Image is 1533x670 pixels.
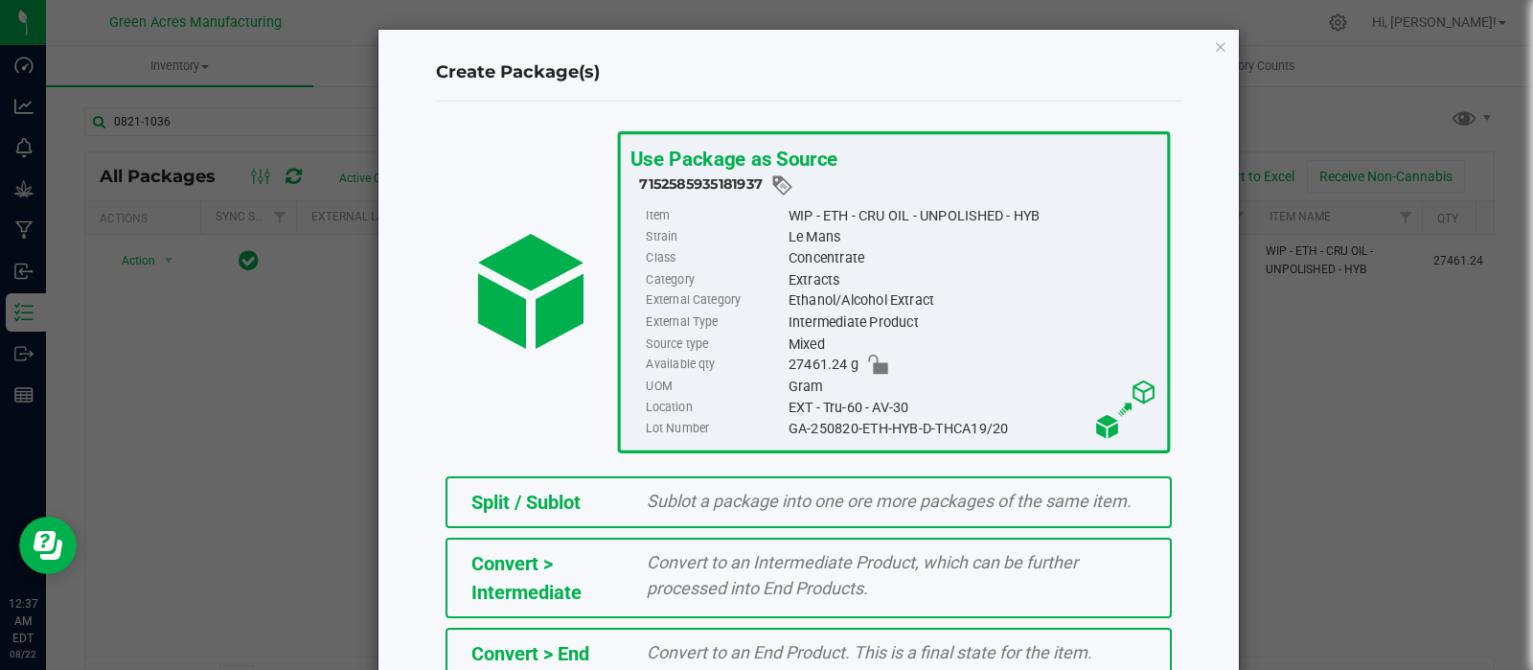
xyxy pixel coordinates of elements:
div: Extracts [788,269,1156,290]
div: Gram [788,376,1156,397]
span: Sublot a package into one ore more packages of the same item. [647,491,1132,511]
span: Use Package as Source [629,147,836,171]
h4: Create Package(s) [436,60,1181,85]
div: Mixed [788,334,1156,355]
span: 27461.24 g [788,355,858,376]
label: Strain [646,226,784,247]
label: External Type [646,312,784,333]
div: EXT - Tru-60 - AV-30 [788,397,1156,418]
span: Split / Sublot [471,491,581,514]
label: Lot Number [646,418,784,439]
iframe: Resource center [19,517,77,574]
label: UOM [646,376,784,397]
div: 7152585935181937 [639,173,1157,197]
div: WIP - ETH - CRU OIL - UNPOLISHED - HYB [788,205,1156,226]
span: Convert > Intermediate [471,552,582,604]
div: Le Mans [788,226,1156,247]
label: Item [646,205,784,226]
div: Ethanol/Alcohol Extract [788,290,1156,312]
label: Available qty [646,355,784,376]
span: Convert to an End Product. This is a final state for the item. [647,642,1092,662]
label: Source type [646,334,784,355]
div: GA-250820-ETH-HYB-D-THCA19/20 [788,418,1156,439]
div: Concentrate [788,248,1156,269]
div: Intermediate Product [788,312,1156,333]
span: Convert to an Intermediate Product, which can be further processed into End Products. [647,552,1078,598]
label: Location [646,397,784,418]
label: Category [646,269,784,290]
span: Convert > End [471,642,589,665]
label: External Category [646,290,784,312]
label: Class [646,248,784,269]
